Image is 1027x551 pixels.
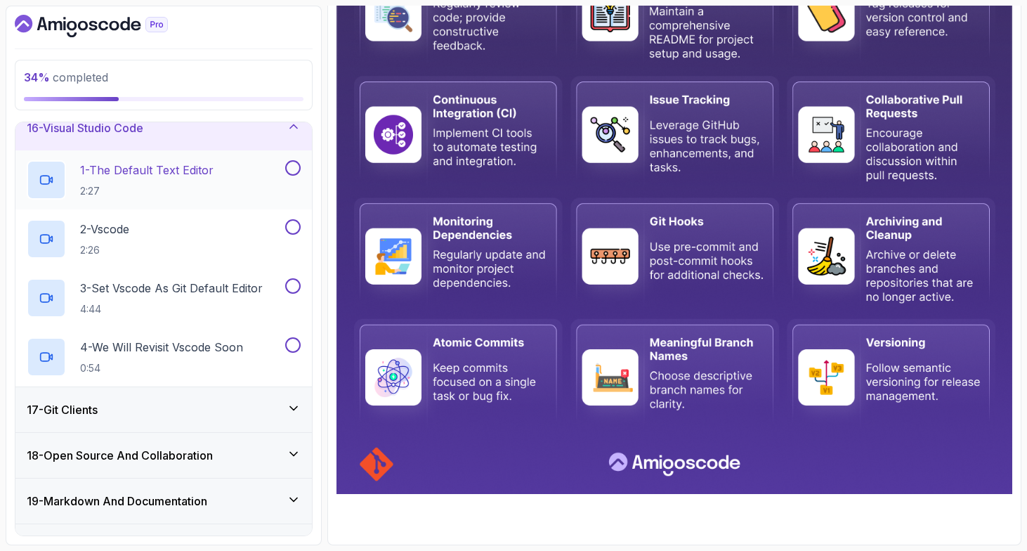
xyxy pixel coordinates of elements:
button: 17-Git Clients [15,387,312,432]
span: 34 % [24,70,50,84]
h3: 17 - Git Clients [27,401,98,418]
p: 3 - Set Vscode As Git Default Editor [80,280,263,297]
button: 18-Open Source And Collaboration [15,433,312,478]
p: 4 - We Will Revisit Vscode Soon [80,339,243,356]
p: 2:27 [80,184,214,198]
h3: 16 - Visual Studio Code [27,119,143,136]
button: 4-We Will Revisit Vscode Soon0:54 [27,337,301,377]
button: 16-Visual Studio Code [15,105,312,150]
button: 2-Vscode2:26 [27,219,301,259]
h3: 19 - Markdown And Documentation [27,493,207,510]
span: completed [24,70,108,84]
a: Dashboard [15,15,200,37]
h3: 18 - Open Source And Collaboration [27,447,213,464]
p: 0:54 [80,361,243,375]
button: 1-The Default Text Editor2:27 [27,160,301,200]
p: 2 - Vscode [80,221,129,238]
button: 3-Set Vscode As Git Default Editor4:44 [27,278,301,318]
p: 1 - The Default Text Editor [80,162,214,179]
p: 2:26 [80,243,129,257]
button: 19-Markdown And Documentation [15,479,312,524]
p: 4:44 [80,302,263,316]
